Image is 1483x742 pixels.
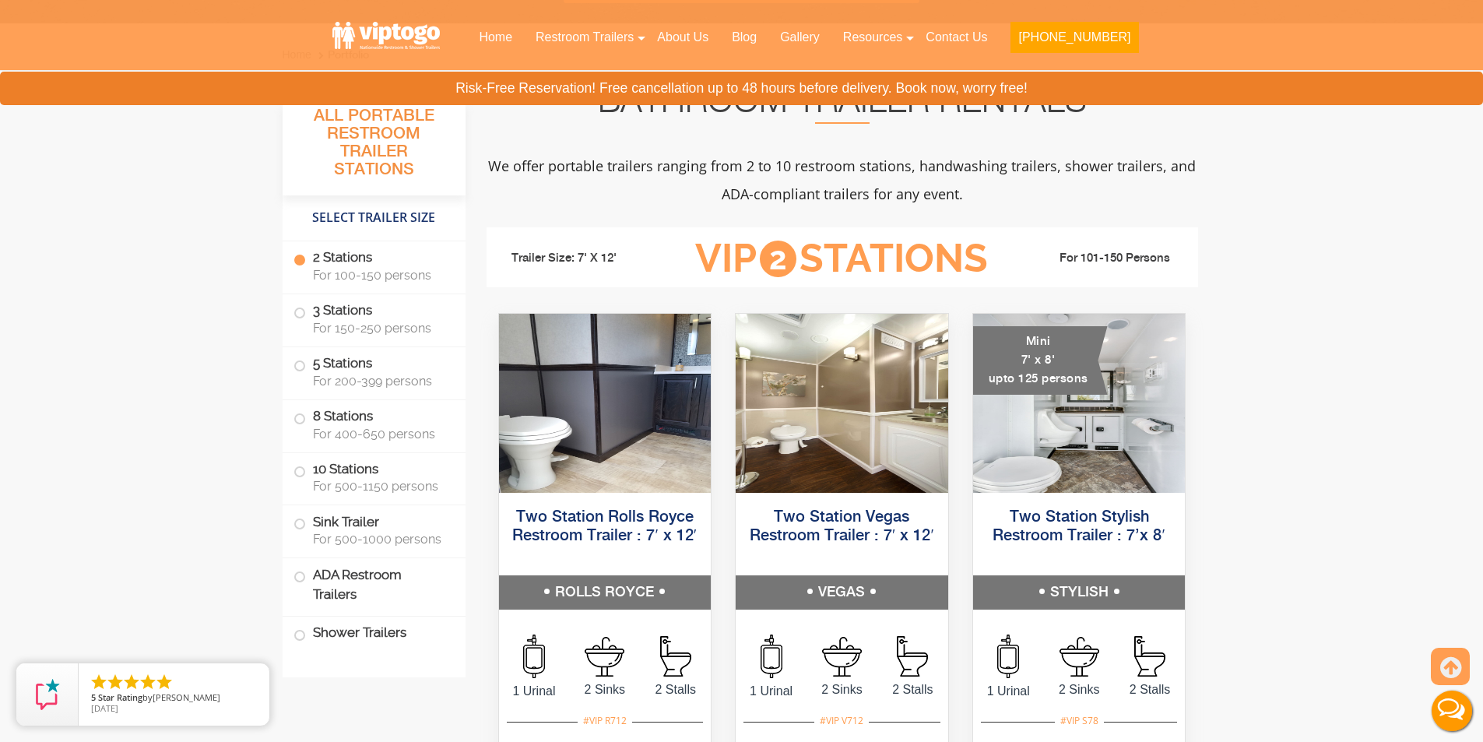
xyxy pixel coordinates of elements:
p: We offer portable trailers ranging from 2 to 10 restroom stations, handwashing trailers, shower t... [487,152,1198,208]
a: Blog [720,20,768,55]
li:  [139,673,157,691]
span: For 500-1150 persons [313,479,447,494]
li:  [106,673,125,691]
h2: Bathroom Trailer Rentals [487,86,1198,124]
h4: Select Trailer Size [283,203,466,233]
span: For 150-250 persons [313,321,447,336]
span: 2 Stalls [877,680,948,699]
h3: All Portable Restroom Trailer Stations [283,102,466,195]
img: an icon of urinal [761,635,782,678]
span: by [91,693,257,704]
li:  [122,673,141,691]
span: 2 Stalls [1115,680,1186,699]
img: an icon of sink [585,637,624,677]
label: 5 Stations [293,347,455,396]
li:  [155,673,174,691]
img: an icon of sink [822,637,862,677]
div: Mini 7' x 8' upto 125 persons [973,326,1108,395]
a: Resources [831,20,914,55]
button: Live Chat [1421,680,1483,742]
a: About Us [645,20,720,55]
img: an icon of stall [660,636,691,677]
span: 2 [760,241,796,277]
div: #VIP S78 [1055,711,1104,731]
span: 5 [91,691,96,703]
label: 8 Stations [293,400,455,448]
img: Side view of two station restroom trailer with separate doors for males and females [499,314,712,493]
a: Restroom Trailers [524,20,645,55]
span: For 400-650 persons [313,427,447,441]
img: Review Rating [32,679,63,710]
img: an icon of stall [1134,636,1165,677]
a: Gallery [768,20,831,55]
span: 2 Sinks [1044,680,1115,699]
a: [PHONE_NUMBER] [999,20,1150,62]
span: Star Rating [98,691,142,703]
label: ADA Restroom Trailers [293,558,455,611]
span: 1 Urinal [973,682,1044,701]
span: 2 Stalls [640,680,711,699]
img: Side view of two station restroom trailer with separate doors for males and females [736,314,948,493]
a: Two Station Stylish Restroom Trailer : 7’x 8′ [993,509,1165,544]
button: [PHONE_NUMBER] [1010,22,1138,53]
span: 1 Urinal [499,682,570,701]
li: For 101-150 Persons [1013,249,1187,268]
div: #VIP R712 [578,711,632,731]
h5: VEGAS [736,575,948,610]
span: [DATE] [91,702,118,714]
span: 2 Sinks [807,680,877,699]
h5: STYLISH [973,575,1186,610]
a: Two Station Rolls Royce Restroom Trailer : 7′ x 12′ [512,509,697,544]
label: Shower Trailers [293,617,455,650]
span: For 500-1000 persons [313,532,447,547]
img: an icon of sink [1060,637,1099,677]
img: an icon of stall [897,636,928,677]
span: For 100-150 persons [313,268,447,283]
a: Home [467,20,524,55]
span: [PERSON_NAME] [153,691,220,703]
img: an icon of urinal [997,635,1019,678]
h3: VIP Stations [671,237,1012,280]
img: A mini restroom trailer with two separate stations and separate doors for males and females [973,314,1186,493]
label: Sink Trailer [293,505,455,554]
li:  [90,673,108,691]
a: Two Station Vegas Restroom Trailer : 7′ x 12′ [750,509,934,544]
label: 10 Stations [293,453,455,501]
label: 3 Stations [293,294,455,343]
a: Contact Us [914,20,999,55]
span: 1 Urinal [736,682,807,701]
span: 2 Sinks [569,680,640,699]
span: For 200-399 persons [313,374,447,389]
h5: ROLLS ROYCE [499,575,712,610]
img: an icon of urinal [523,635,545,678]
div: #VIP V712 [814,711,869,731]
li: Trailer Size: 7' X 12' [497,235,672,282]
label: 2 Stations [293,241,455,290]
